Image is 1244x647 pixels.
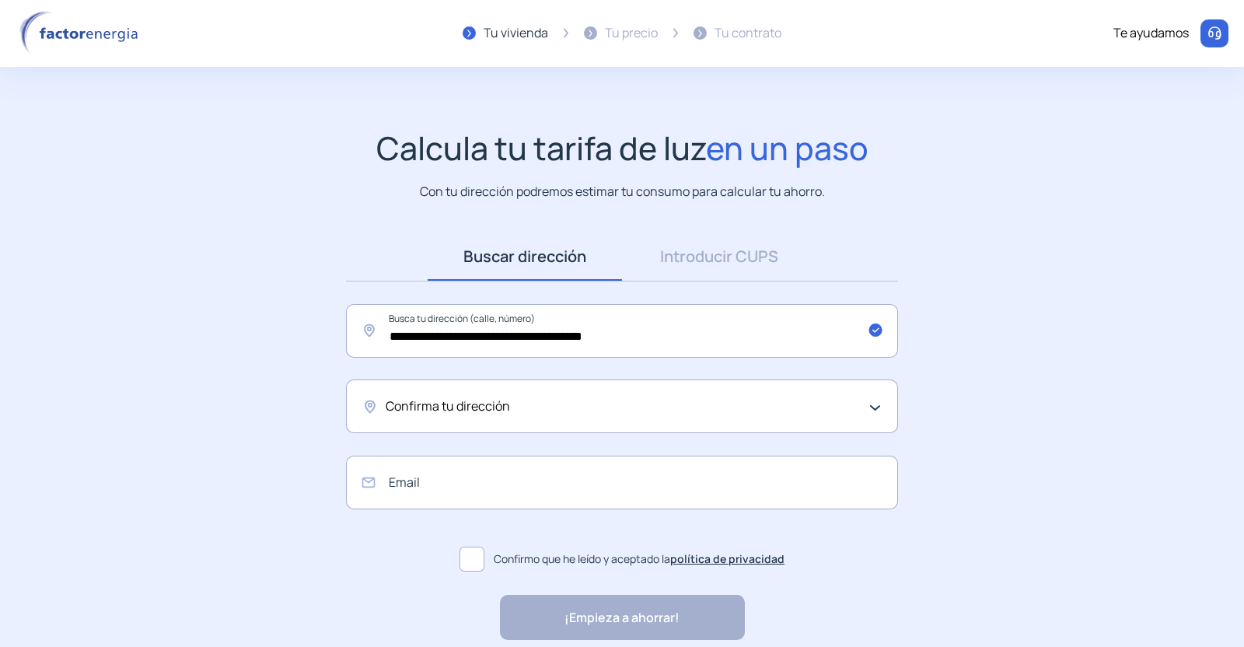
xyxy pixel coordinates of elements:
[376,129,868,167] h1: Calcula tu tarifa de luz
[1207,26,1222,41] img: llamar
[715,23,781,44] div: Tu contrato
[1113,23,1189,44] div: Te ayudamos
[706,126,868,170] span: en un paso
[622,233,816,281] a: Introducir CUPS
[605,23,658,44] div: Tu precio
[428,233,622,281] a: Buscar dirección
[420,182,825,201] p: Con tu dirección podremos estimar tu consumo para calcular tu ahorro.
[670,551,784,566] a: política de privacidad
[494,551,784,568] span: Confirmo que he leído y aceptado la
[386,397,510,417] span: Confirma tu dirección
[16,11,148,56] img: logo factor
[484,23,548,44] div: Tu vivienda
